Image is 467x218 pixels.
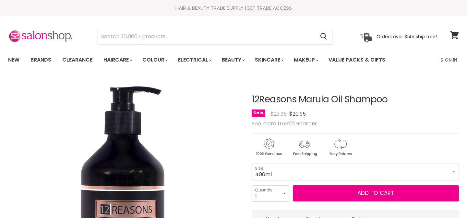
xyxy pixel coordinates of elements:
[270,110,287,118] span: $23.95
[287,137,322,157] img: shipping.gif
[138,53,172,67] a: Colour
[173,53,216,67] a: Electrical
[289,53,322,67] a: Makeup
[26,53,56,67] a: Brands
[3,53,24,67] a: New
[323,137,357,157] img: returns.gif
[252,120,317,127] span: See more from
[252,109,265,117] span: Sale
[377,33,437,39] p: Orders over $149 ship free!
[3,51,413,69] ul: Main menu
[250,53,288,67] a: Skincare
[246,5,292,11] a: GET TRADE ACCESS
[293,185,459,201] button: Add to cart
[99,53,136,67] a: Haircare
[252,137,286,157] img: genuine.gif
[217,53,249,67] a: Beauty
[57,53,97,67] a: Clearance
[252,185,289,201] select: Quantity
[437,53,461,67] a: Sign In
[289,110,306,118] span: $20.95
[98,29,315,44] input: Search
[290,120,317,127] a: 12 Reasons
[315,29,332,44] button: Search
[98,29,332,44] form: Product
[324,53,390,67] a: Value Packs & Gifts
[252,95,459,105] h1: 12Reasons Marula Oil Shampoo
[357,189,394,197] span: Add to cart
